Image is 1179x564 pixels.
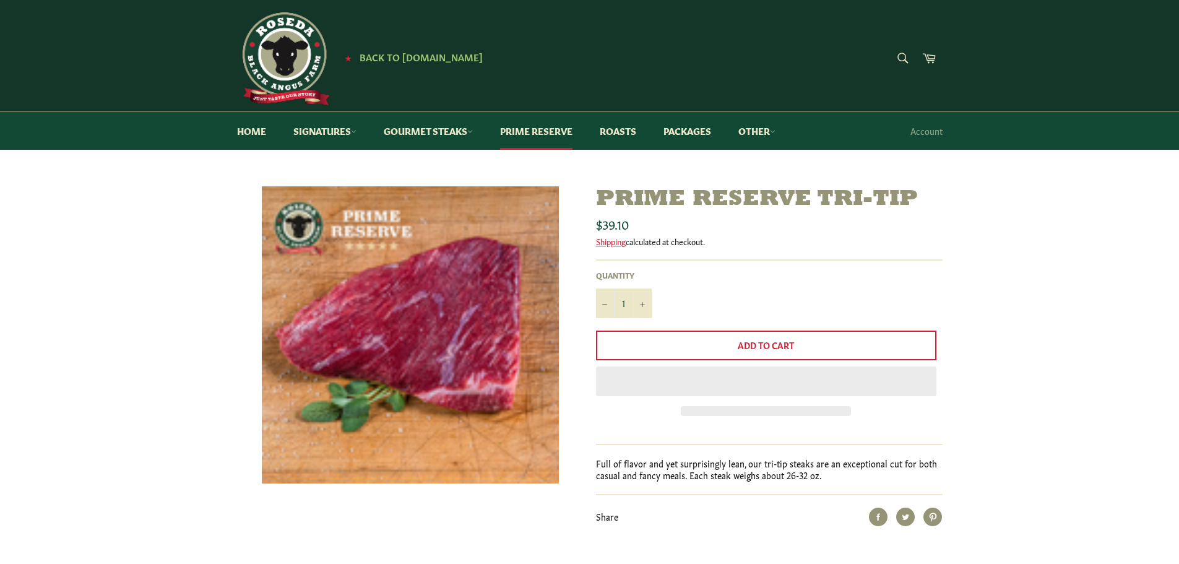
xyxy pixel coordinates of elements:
[488,112,585,150] a: Prime Reserve
[281,112,369,150] a: Signatures
[596,331,936,360] button: Add to Cart
[225,112,279,150] a: Home
[587,112,649,150] a: Roasts
[904,113,949,149] a: Account
[596,235,626,247] a: Shipping
[651,112,723,150] a: Packages
[738,339,794,351] span: Add to Cart
[371,112,485,150] a: Gourmet Steaks
[596,236,943,247] div: calculated at checkout.
[633,289,652,318] button: Increase item quantity by one
[596,510,618,523] span: Share
[360,50,483,63] span: Back to [DOMAIN_NAME]
[345,53,352,63] span: ★
[596,458,943,482] p: Full of flavor and yet surprisingly lean, our tri-tip steaks are an exceptional cut for both casu...
[596,186,943,213] h1: Prime Reserve Tri-Tip
[596,289,615,318] button: Reduce item quantity by one
[596,270,652,280] label: Quantity
[339,53,483,63] a: ★ Back to [DOMAIN_NAME]
[262,186,559,484] img: Prime Reserve Tri-Tip
[596,215,629,232] span: $39.10
[726,112,788,150] a: Other
[237,12,330,105] img: Roseda Beef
